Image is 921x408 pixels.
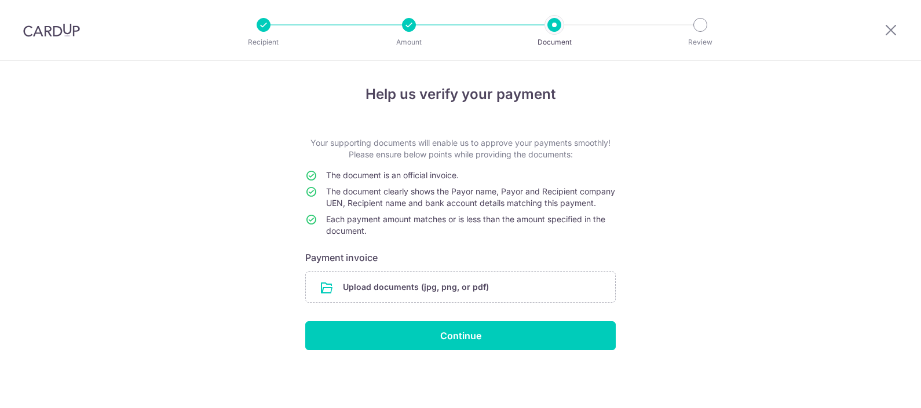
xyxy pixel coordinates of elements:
p: Review [657,36,743,48]
span: The document clearly shows the Payor name, Payor and Recipient company UEN, Recipient name and ba... [326,186,615,208]
p: Your supporting documents will enable us to approve your payments smoothly! Please ensure below p... [305,137,616,160]
p: Recipient [221,36,306,48]
div: Upload documents (jpg, png, or pdf) [305,271,616,303]
h6: Payment invoice [305,251,616,264]
span: Each payment amount matches or is less than the amount specified in the document. [326,214,605,236]
img: CardUp [23,23,80,37]
span: The document is an official invoice. [326,170,459,180]
input: Continue [305,321,616,350]
h4: Help us verify your payment [305,84,616,105]
p: Amount [366,36,452,48]
p: Document [511,36,597,48]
